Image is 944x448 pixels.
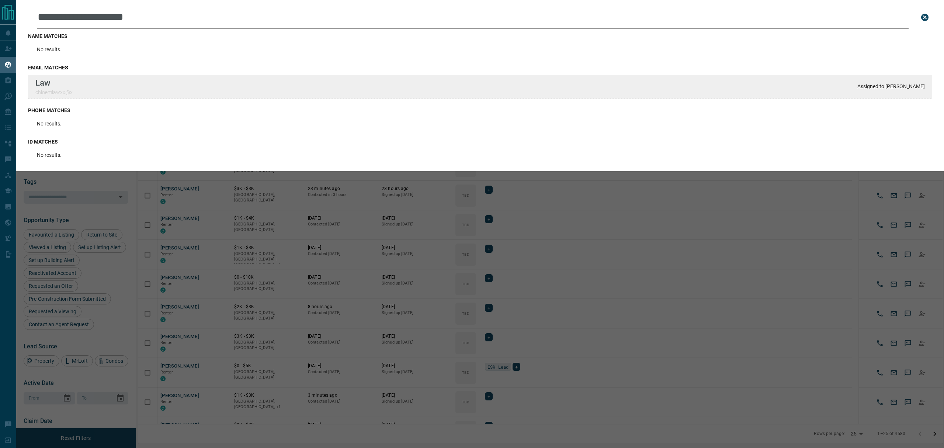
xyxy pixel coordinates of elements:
p: No results. [37,152,62,158]
p: Assigned to [PERSON_NAME] [857,83,925,89]
h3: id matches [28,139,932,145]
p: chloemlawxx@x [35,89,73,95]
h3: phone matches [28,107,932,113]
p: Law [35,78,73,87]
button: close search bar [917,10,932,25]
h3: email matches [28,65,932,70]
p: No results. [37,46,62,52]
h3: name matches [28,33,932,39]
p: No results. [37,121,62,127]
